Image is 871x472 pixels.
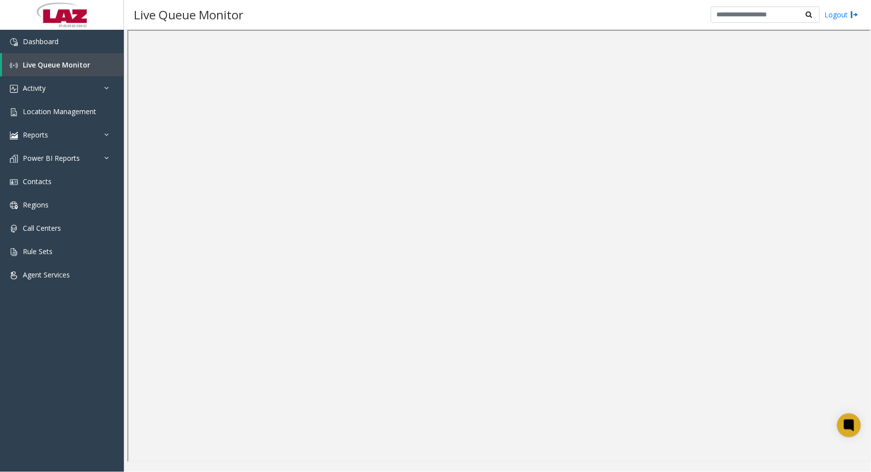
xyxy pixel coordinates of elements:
span: Activity [23,83,46,93]
h3: Live Queue Monitor [129,2,248,27]
span: Power BI Reports [23,153,80,163]
img: 'icon' [10,132,18,139]
img: 'icon' [10,202,18,209]
img: 'icon' [10,155,18,163]
a: Logout [825,9,859,20]
span: Agent Services [23,270,70,279]
span: Reports [23,130,48,139]
span: Rule Sets [23,247,53,256]
img: 'icon' [10,38,18,46]
span: Dashboard [23,37,58,46]
img: logout [851,9,859,20]
img: 'icon' [10,85,18,93]
img: 'icon' [10,108,18,116]
span: Call Centers [23,223,61,233]
img: 'icon' [10,271,18,279]
span: Regions [23,200,49,209]
span: Contacts [23,177,52,186]
span: Location Management [23,107,96,116]
a: Live Queue Monitor [2,53,124,76]
img: 'icon' [10,62,18,69]
img: 'icon' [10,248,18,256]
span: Live Queue Monitor [23,60,90,69]
img: 'icon' [10,225,18,233]
img: 'icon' [10,178,18,186]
